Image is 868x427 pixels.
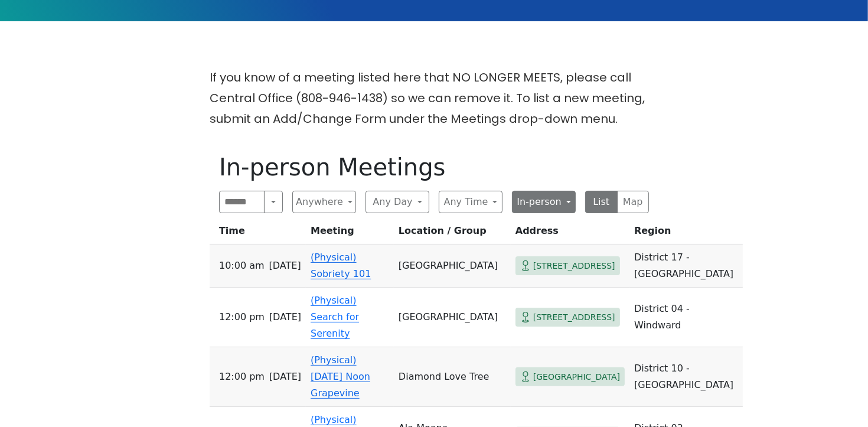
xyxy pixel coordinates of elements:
[366,191,429,213] button: Any Day
[210,223,306,245] th: Time
[219,309,265,325] span: 12:00 PM
[269,257,301,274] span: [DATE]
[394,223,511,245] th: Location / Group
[394,288,511,347] td: [GEOGRAPHIC_DATA]
[269,369,301,385] span: [DATE]
[629,223,743,245] th: Region
[533,259,615,273] span: [STREET_ADDRESS]
[512,191,576,213] button: In-person
[311,295,359,339] a: (Physical) Search for Serenity
[629,245,743,288] td: District 17 - [GEOGRAPHIC_DATA]
[629,288,743,347] td: District 04 - Windward
[306,223,394,245] th: Meeting
[219,153,649,181] h1: In-person Meetings
[629,347,743,407] td: District 10 - [GEOGRAPHIC_DATA]
[617,191,650,213] button: Map
[511,223,629,245] th: Address
[264,191,283,213] button: Search
[210,67,658,129] p: If you know of a meeting listed here that NO LONGER MEETS, please call Central Office (808-946-14...
[219,191,265,213] input: Search
[269,309,301,325] span: [DATE]
[585,191,618,213] button: List
[219,369,265,385] span: 12:00 PM
[311,354,370,399] a: (Physical) [DATE] Noon Grapevine
[533,370,620,384] span: [GEOGRAPHIC_DATA]
[439,191,502,213] button: Any Time
[394,347,511,407] td: Diamond Love Tree
[292,191,356,213] button: Anywhere
[219,257,265,274] span: 10:00 AM
[533,310,615,325] span: [STREET_ADDRESS]
[311,252,371,279] a: (Physical) Sobriety 101
[394,245,511,288] td: [GEOGRAPHIC_DATA]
